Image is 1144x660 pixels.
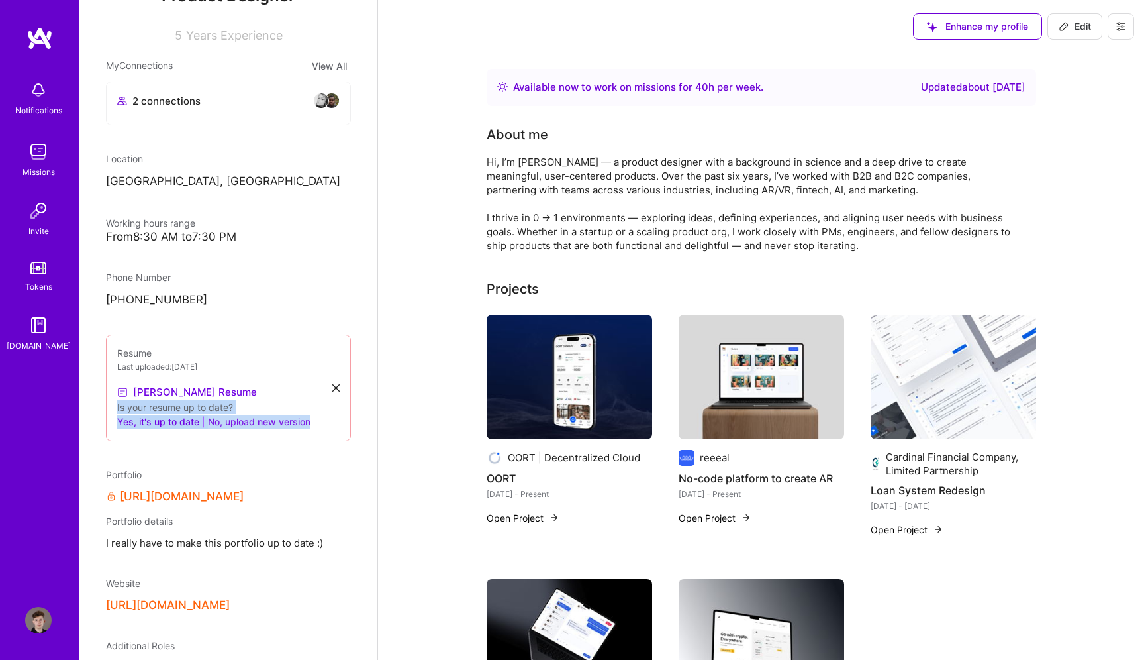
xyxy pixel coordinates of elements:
span: 2 connections [132,94,201,108]
i: icon Collaborator [117,96,127,106]
i: icon SuggestedTeams [927,22,937,32]
span: Portfolio [106,469,142,480]
button: Edit [1047,13,1102,40]
button: 2 connectionsavataravatar [106,82,351,125]
a: [PERSON_NAME] Resume [117,384,257,400]
span: Resume [117,347,152,358]
img: arrow-right [933,524,943,535]
img: User Avatar [25,607,52,633]
span: My Connections [106,58,173,74]
button: Yes, it's up to date [117,414,199,430]
div: Tokens [25,280,52,294]
div: [DATE] - [DATE] [871,499,1036,513]
img: arrow-right [741,512,751,523]
i: icon Close [332,384,340,392]
img: logo [26,27,53,50]
img: Company logo [487,450,502,466]
div: Portfolio details [106,514,351,528]
img: Loan System Redesign [871,315,1036,439]
h4: OORT [487,470,652,487]
div: Available now to work on missions for h per week . [513,80,763,95]
div: [DATE] - Present [487,487,652,501]
p: [GEOGRAPHIC_DATA], [GEOGRAPHIC_DATA] [106,174,351,190]
button: Open Project [679,511,751,525]
button: Enhance my profile [913,13,1042,40]
span: Working hours range [106,217,195,229]
img: No-code platform to create AR [679,315,844,439]
img: avatar [324,93,340,109]
div: From 8:30 AM to 7:30 PM [106,230,351,244]
span: Phone Number [106,272,171,283]
div: [DOMAIN_NAME] [7,339,71,353]
h4: No-code platform to create AR [679,470,844,487]
img: Company logo [679,450,694,466]
h4: Loan System Redesign [871,482,1036,499]
button: Open Project [487,511,559,525]
img: bell [25,77,52,103]
img: avatar [313,93,329,109]
div: Projects [487,279,539,299]
img: arrow-right [549,512,559,523]
img: tokens [30,262,46,274]
a: User Avatar [22,607,55,633]
img: Resume [117,387,128,398]
span: Website [106,578,140,589]
div: Missions [23,165,55,179]
div: About me [487,125,548,144]
div: reeeal [700,451,730,465]
div: Location [106,152,351,166]
span: Edit [1059,20,1091,33]
div: Last uploaded: [DATE] [117,360,340,374]
span: Years Experience [186,28,283,42]
img: guide book [25,312,52,339]
a: [URL][DOMAIN_NAME] [120,490,244,504]
img: Availability [497,82,508,92]
button: View All [308,58,351,74]
button: No, upload new version [208,414,310,430]
div: Is your resume up to date? [117,400,340,414]
img: OORT [487,315,652,439]
img: Company logo [871,456,881,472]
img: teamwork [25,138,52,165]
span: | [202,415,205,429]
button: Open Project [871,523,943,537]
div: Cardinal Financial Company, Limited Partnership [886,450,1035,478]
div: Updated about [DATE] [921,80,1025,95]
p: [PHONE_NUMBER] [106,292,351,308]
img: Invite [25,197,52,224]
div: Notifications [15,103,62,117]
div: Invite [28,224,49,238]
div: Hi, I’m [PERSON_NAME] — a product designer with a background in science and a deep drive to creat... [487,155,1016,252]
span: Enhance my profile [927,20,1028,33]
span: 40 [695,81,708,93]
span: Additional Roles [106,640,175,651]
button: [URL][DOMAIN_NAME] [106,598,230,612]
div: [DATE] - Present [679,487,844,501]
span: I really have to make this portfolio up to date :) [106,536,351,550]
div: OORT | Decentralized Cloud [508,451,640,465]
span: 5 [175,28,182,42]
